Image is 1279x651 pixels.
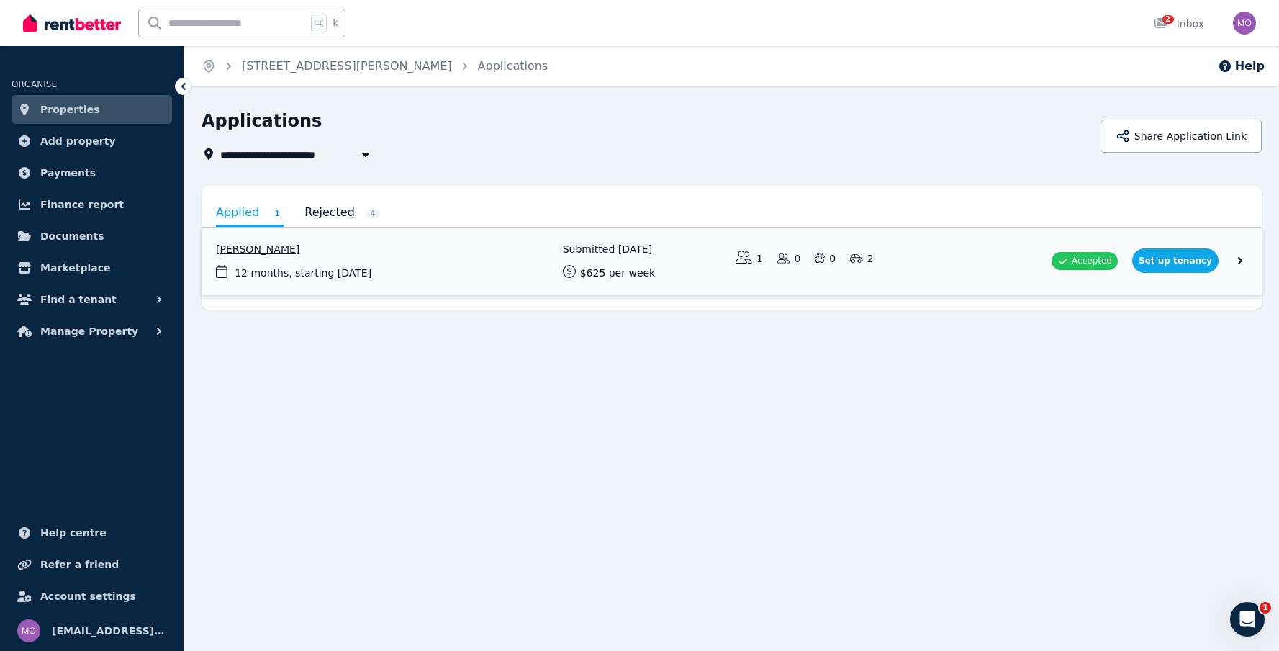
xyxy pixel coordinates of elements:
span: Properties [40,101,100,118]
a: Add property [12,127,172,156]
button: Manage Property [12,317,172,346]
img: morganfamilyinvesting@protonmail.com [17,619,40,642]
span: Find a tenant [40,291,117,308]
span: k [333,17,338,29]
span: 2 [1162,15,1174,24]
nav: Breadcrumb [184,46,565,86]
span: Refer a friend [40,556,119,573]
button: Find a tenant [12,285,172,314]
h1: Applications [202,109,322,133]
a: Refer a friend [12,550,172,579]
span: 1 [1260,602,1271,614]
span: [EMAIL_ADDRESS][DOMAIN_NAME] [52,622,166,639]
a: Rejected [304,200,380,225]
span: 1 [270,208,284,219]
a: View application: Ali Abbas [202,228,1262,295]
button: Help [1218,58,1265,75]
img: morganfamilyinvesting@protonmail.com [1233,12,1256,35]
a: Documents [12,222,172,251]
button: Share Application Link [1101,120,1262,153]
span: ORGANISE [12,79,57,89]
a: Applications [478,59,548,73]
iframe: Intercom live chat [1230,602,1265,637]
a: Help centre [12,518,172,547]
img: RentBetter [23,12,121,34]
div: Inbox [1154,17,1204,31]
span: Payments [40,164,96,181]
span: Account settings [40,588,136,605]
a: Finance report [12,190,172,219]
span: Documents [40,228,104,245]
span: 4 [366,208,380,219]
a: Marketplace [12,253,172,282]
a: Properties [12,95,172,124]
span: Help centre [40,524,107,542]
span: Manage Property [40,323,138,340]
a: Applied [216,200,284,227]
span: Marketplace [40,259,110,277]
a: [STREET_ADDRESS][PERSON_NAME] [242,59,452,73]
span: Finance report [40,196,124,213]
span: Add property [40,133,116,150]
a: Payments [12,158,172,187]
a: Account settings [12,582,172,611]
